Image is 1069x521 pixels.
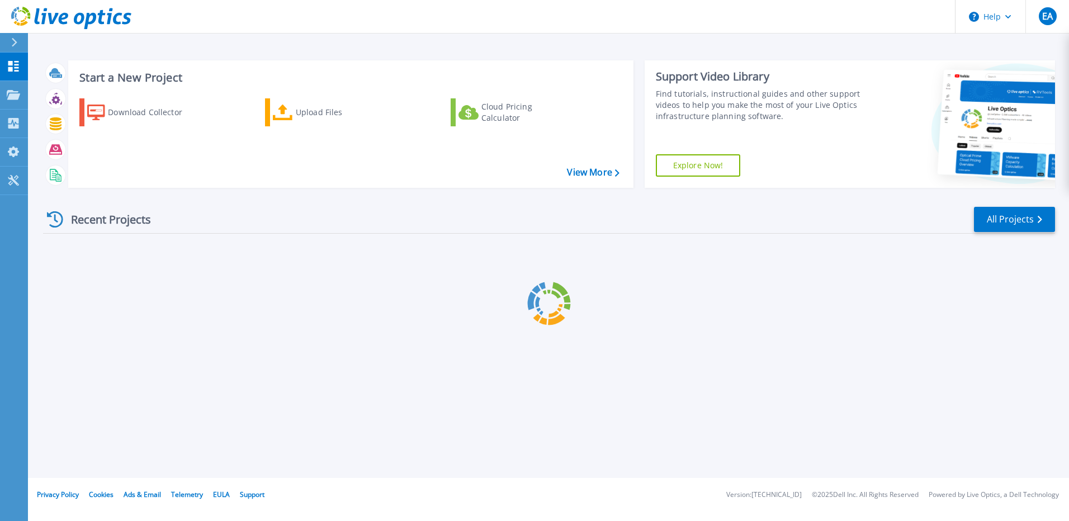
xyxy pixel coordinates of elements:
li: Powered by Live Optics, a Dell Technology [929,491,1059,499]
a: All Projects [974,207,1055,232]
a: Explore Now! [656,154,741,177]
a: Ads & Email [124,490,161,499]
li: © 2025 Dell Inc. All Rights Reserved [812,491,919,499]
a: Download Collector [79,98,204,126]
div: Cloud Pricing Calculator [481,101,571,124]
a: Telemetry [171,490,203,499]
a: View More [567,167,619,178]
div: Download Collector [108,101,197,124]
div: Recent Projects [43,206,166,233]
h3: Start a New Project [79,72,619,84]
a: Cookies [89,490,113,499]
a: Support [240,490,264,499]
div: Support Video Library [656,69,865,84]
div: Find tutorials, instructional guides and other support videos to help you make the most of your L... [656,88,865,122]
span: EA [1042,12,1053,21]
li: Version: [TECHNICAL_ID] [726,491,802,499]
a: Privacy Policy [37,490,79,499]
a: EULA [213,490,230,499]
div: Upload Files [296,101,385,124]
a: Cloud Pricing Calculator [451,98,575,126]
a: Upload Files [265,98,390,126]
